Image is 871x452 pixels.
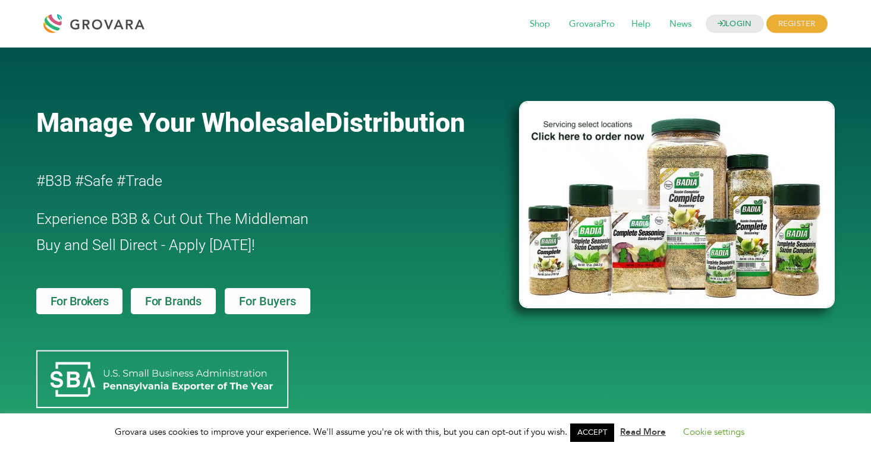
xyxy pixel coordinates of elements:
[570,423,614,442] a: ACCEPT
[36,236,255,254] span: Buy and Sell Direct - Apply [DATE]!
[521,18,558,31] a: Shop
[561,13,623,36] span: GrovaraPro
[706,15,764,33] a: LOGIN
[661,13,700,36] span: News
[623,18,659,31] a: Help
[239,295,296,307] span: For Buyers
[131,288,216,314] a: For Brands
[521,13,558,36] span: Shop
[683,426,744,438] a: Cookie settings
[36,107,500,138] a: Manage Your WholesaleDistribution
[620,426,666,438] a: Read More
[766,15,828,33] span: REGISTER
[225,288,310,314] a: For Buyers
[36,210,309,227] span: Experience B3B & Cut Out The Middleman
[661,18,700,31] a: News
[623,13,659,36] span: Help
[115,426,756,438] span: Grovara uses cookies to improve your experience. We'll assume you're ok with this, but you can op...
[36,107,325,138] span: Manage Your Wholesale
[36,168,451,194] h2: #B3B #Safe #Trade
[36,288,123,314] a: For Brokers
[145,295,202,307] span: For Brands
[51,295,109,307] span: For Brokers
[325,107,465,138] span: Distribution
[561,18,623,31] a: GrovaraPro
